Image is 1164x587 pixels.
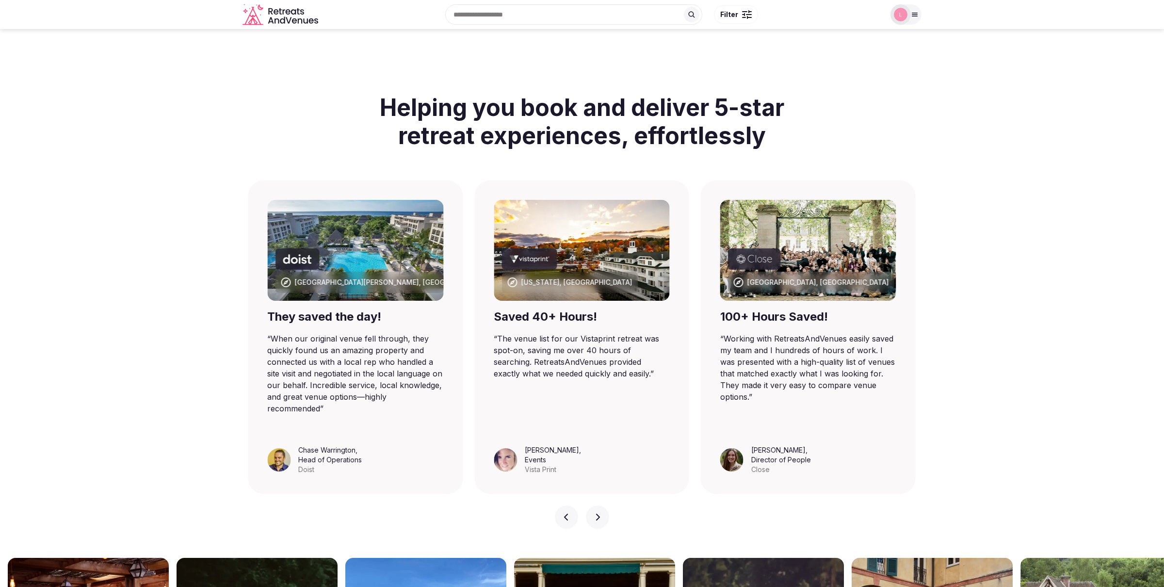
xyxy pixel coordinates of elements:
div: Head of Operations [298,455,362,465]
figcaption: , [525,445,581,474]
a: Visit the homepage [242,4,320,26]
cite: [PERSON_NAME] [525,446,579,454]
div: Vista Print [525,465,581,474]
div: 100+ Hours Saved! [720,309,896,325]
div: Doist [298,465,362,474]
img: Mary Hartberg [720,448,744,472]
cite: Chase Warrington [298,446,356,454]
div: Saved 40+ Hours! [494,309,670,325]
div: [US_STATE], [GEOGRAPHIC_DATA] [521,277,632,287]
div: Events [525,455,581,465]
img: Hannah Linder [494,448,517,472]
blockquote: “ Working with RetreatsAndVenues easily saved my team and I hundreds of hours of work. I was pres... [720,333,896,403]
blockquote: “ The venue list for our Vistaprint retreat was spot-on, saving me over 40 hours of searching. Re... [494,333,670,379]
div: [GEOGRAPHIC_DATA][PERSON_NAME], [GEOGRAPHIC_DATA] [294,277,491,287]
img: Luwam Beyin [894,8,907,21]
figcaption: , [298,445,362,474]
img: New Hampshire, USA [494,200,670,301]
blockquote: “ When our original venue fell through, they quickly found us an amazing property and connected u... [267,333,443,414]
div: Close [751,465,811,474]
img: Chase Warrington [267,448,291,472]
svg: Retreats and Venues company logo [242,4,320,26]
cite: [PERSON_NAME] [751,446,806,454]
div: [GEOGRAPHIC_DATA], [GEOGRAPHIC_DATA] [747,277,889,287]
button: Filter [714,5,758,24]
svg: Doist company logo [283,254,311,264]
img: Lombardy, Italy [720,200,896,301]
img: Playa Del Carmen, Mexico [267,200,443,301]
figcaption: , [751,445,811,474]
h2: Helping you book and deliver 5-star retreat experiences, effortlessly [365,82,799,161]
span: Filter [720,10,738,19]
div: They saved the day! [267,309,443,325]
div: Director of People [751,455,811,465]
svg: Vistaprint company logo [509,254,549,264]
